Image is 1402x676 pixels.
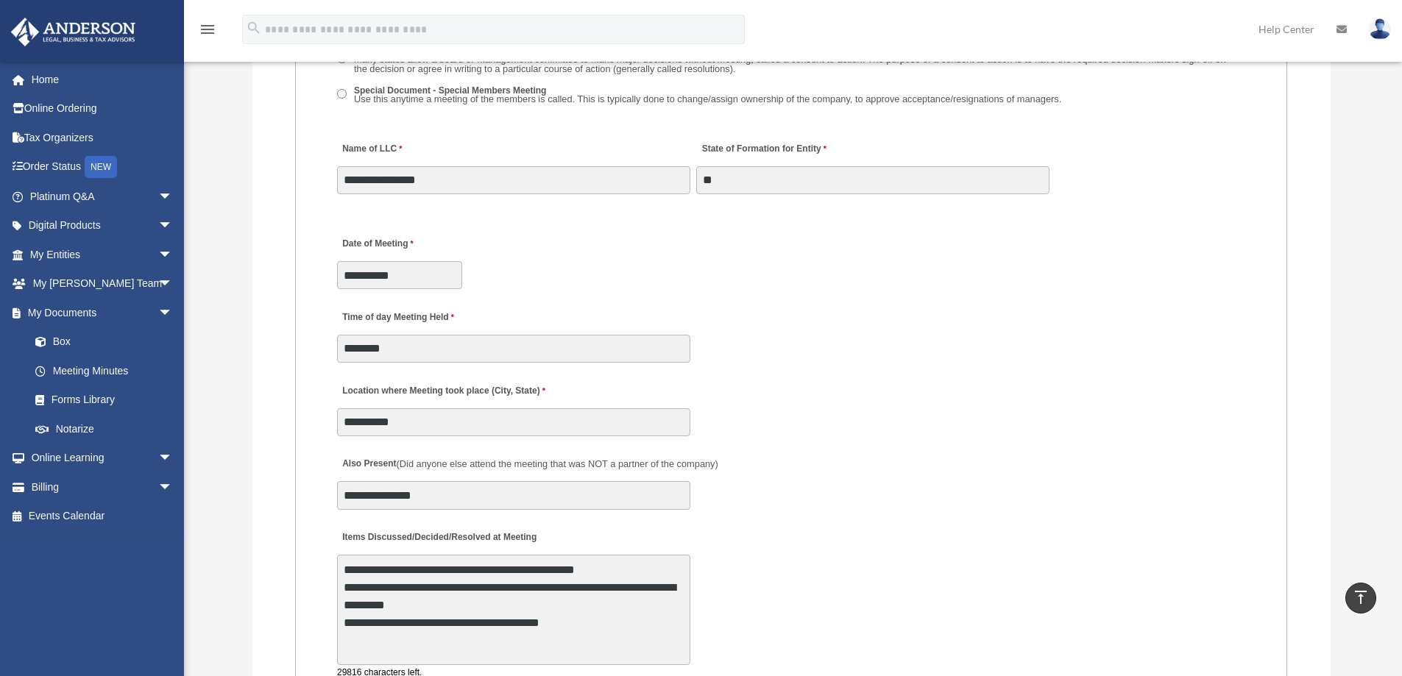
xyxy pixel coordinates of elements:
a: My Documentsarrow_drop_down [10,298,195,327]
span: arrow_drop_down [158,269,188,299]
a: Meeting Minutes [21,356,188,385]
label: State of Formation for Entity [696,139,829,159]
a: Digital Productsarrow_drop_down [10,211,195,241]
span: Many states allow a board or management committee to make major decisions without meeting, called... [354,54,1226,74]
img: User Pic [1369,18,1391,40]
a: My [PERSON_NAME] Teamarrow_drop_down [10,269,195,299]
a: Box [21,327,195,357]
span: arrow_drop_down [158,211,188,241]
i: search [246,20,262,36]
img: Anderson Advisors Platinum Portal [7,18,140,46]
a: Home [10,65,195,94]
a: Online Learningarrow_drop_down [10,444,195,473]
span: arrow_drop_down [158,472,188,502]
label: Also Present [337,455,722,474]
label: Special Document - Special Members Meeting [350,84,1066,107]
span: arrow_drop_down [158,240,188,270]
i: menu [199,21,216,38]
label: Items Discussed/Decided/Resolved at Meeting [337,528,540,548]
span: arrow_drop_down [158,182,188,212]
a: menu [199,26,216,38]
a: Platinum Q&Aarrow_drop_down [10,182,195,211]
a: vertical_align_top [1345,583,1376,613]
span: arrow_drop_down [158,444,188,474]
a: Order StatusNEW [10,152,195,182]
div: NEW [85,156,117,178]
label: Date of Meeting [337,235,477,255]
a: Notarize [21,414,195,444]
a: Tax Organizers [10,123,195,152]
a: My Entitiesarrow_drop_down [10,240,195,269]
label: Name of LLC [337,139,406,159]
label: Time of day Meeting Held [337,307,477,327]
i: vertical_align_top [1352,588,1370,606]
a: Forms Library [21,385,195,415]
a: Billingarrow_drop_down [10,472,195,502]
a: Online Ordering [10,94,195,124]
span: Use this anytime a meeting of the members is called. This is typically done to change/assign owne... [354,93,1061,104]
label: Location where Meeting took place (City, State) [337,381,549,401]
span: (Did anyone else attend the meeting that was NOT a partner of the company) [397,458,718,469]
span: arrow_drop_down [158,298,188,328]
a: Events Calendar [10,502,195,531]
